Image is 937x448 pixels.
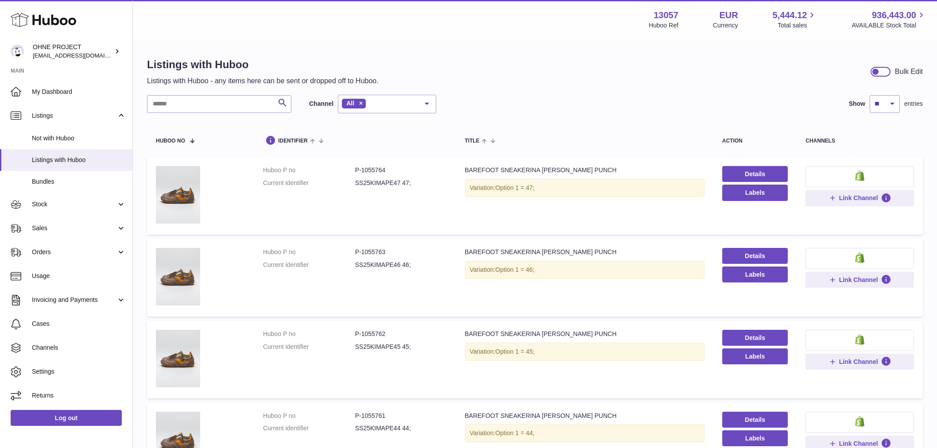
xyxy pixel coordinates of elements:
button: Labels [722,430,788,446]
div: Bulk Edit [895,67,923,77]
dd: SS25KIMAPE45 45; [355,343,447,351]
span: My Dashboard [32,88,126,96]
span: Option 1 = 46; [496,266,534,273]
span: Cases [32,320,126,328]
a: Details [722,166,788,182]
span: Not with Huboo [32,134,126,143]
div: Huboo Ref [649,21,678,30]
div: action [722,138,788,144]
dd: P-1055761 [355,412,447,420]
span: Bundles [32,178,126,186]
span: Listings [32,112,116,120]
dd: P-1055764 [355,166,447,174]
dt: Current identifier [263,179,355,187]
img: shopify-small.png [855,252,864,263]
span: Link Channel [839,276,878,284]
a: Details [722,330,788,346]
dt: Current identifier [263,261,355,269]
span: All [346,100,354,107]
div: BAREFOOT SNEAKERINA [PERSON_NAME] PUNCH [465,166,705,174]
img: BAREFOOT SNEAKERINA KIMA PEACH PUNCH [156,166,200,224]
button: Link Channel [805,190,914,206]
label: Channel [309,100,333,108]
img: shopify-small.png [855,334,864,345]
h1: Listings with Huboo [147,58,379,72]
span: entries [904,100,923,108]
span: Invoicing and Payments [32,296,116,304]
img: internalAdmin-13057@internal.huboo.com [11,45,24,58]
p: Listings with Huboo - any items here can be sent or dropped off to Huboo. [147,76,379,86]
span: Total sales [778,21,817,30]
span: AVAILABLE Stock Total [852,21,926,30]
dt: Huboo P no [263,330,355,338]
dt: Current identifier [263,343,355,351]
a: Details [722,248,788,264]
div: channels [805,138,914,144]
a: Details [722,412,788,428]
span: identifier [278,138,308,144]
a: 5,444.12 Total sales [773,9,817,30]
img: BAREFOOT SNEAKERINA KIMA PEACH PUNCH [156,330,200,387]
dt: Current identifier [263,424,355,433]
button: Labels [722,185,788,201]
strong: EUR [719,9,738,21]
dd: SS25KIMAPE46 46; [355,261,447,269]
span: Settings [32,367,126,376]
div: BAREFOOT SNEAKERINA [PERSON_NAME] PUNCH [465,330,705,338]
span: Option 1 = 47; [496,184,534,191]
span: Stock [32,200,116,209]
dd: SS25KIMAPE44 44; [355,424,447,433]
span: Link Channel [839,358,878,366]
span: [EMAIL_ADDRESS][DOMAIN_NAME] [33,52,130,59]
a: 936,443.00 AVAILABLE Stock Total [852,9,926,30]
button: Link Channel [805,272,914,288]
div: BAREFOOT SNEAKERINA [PERSON_NAME] PUNCH [465,248,705,256]
div: Variation: [465,424,705,442]
span: Sales [32,224,116,232]
span: Link Channel [839,194,878,202]
span: Usage [32,272,126,280]
label: Show [849,100,865,108]
span: Link Channel [839,440,878,448]
div: BAREFOOT SNEAKERINA [PERSON_NAME] PUNCH [465,412,705,420]
div: Variation: [465,179,705,197]
dd: P-1055763 [355,248,447,256]
span: 936,443.00 [872,9,916,21]
button: Labels [722,266,788,282]
span: Orders [32,248,116,256]
img: shopify-small.png [855,170,864,181]
div: Currency [713,21,738,30]
dd: P-1055762 [355,330,447,338]
strong: 13057 [654,9,678,21]
span: Channels [32,344,126,352]
div: Variation: [465,343,705,361]
div: OHNE PROJECT [33,43,112,60]
span: title [465,138,480,144]
div: Variation: [465,261,705,279]
img: BAREFOOT SNEAKERINA KIMA PEACH PUNCH [156,248,200,305]
dt: Huboo P no [263,412,355,420]
dt: Huboo P no [263,248,355,256]
dd: SS25KIMAPE47 47; [355,179,447,187]
button: Labels [722,348,788,364]
dt: Huboo P no [263,166,355,174]
img: shopify-small.png [855,416,864,427]
span: Listings with Huboo [32,156,126,164]
span: Huboo no [156,138,185,144]
span: Option 1 = 44; [496,429,534,436]
button: Link Channel [805,354,914,370]
span: Option 1 = 45; [496,348,534,355]
span: 5,444.12 [773,9,807,21]
a: Log out [11,410,122,426]
span: Returns [32,391,126,400]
